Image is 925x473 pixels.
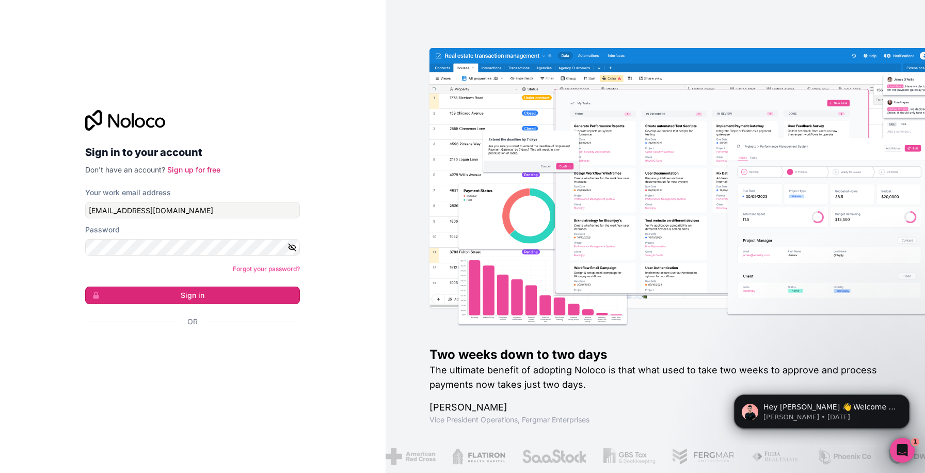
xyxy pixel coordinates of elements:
[85,287,300,304] button: Sign in
[167,165,220,174] a: Sign up for free
[817,448,872,465] img: /assets/phoenix-BREaitsQ.png
[752,448,800,465] img: /assets/fiera-fwj2N5v4.png
[85,187,171,198] label: Your work email address
[603,448,656,465] img: /assets/gbstax-C-GtDUiK.png
[452,448,506,465] img: /assets/flatiron-C8eUkumj.png
[187,317,198,327] span: Or
[85,225,120,235] label: Password
[386,448,436,465] img: /assets/american-red-cross-BAupjrZR.png
[429,415,892,425] h1: Vice President Operations , Fergmar Enterprises
[719,373,925,445] iframe: Intercom notifications message
[890,438,915,463] iframe: Intercom live chat
[672,448,735,465] img: /assets/fergmar-CudnrXN5.png
[429,346,892,363] h1: Two weeks down to two days
[85,202,300,218] input: Email address
[429,400,892,415] h1: [PERSON_NAME]
[522,448,587,465] img: /assets/saastock-C6Zbiodz.png
[85,165,165,174] span: Don't have an account?
[80,338,297,361] iframe: Sign in with Google Button
[233,265,300,273] a: Forgot your password?
[429,363,892,392] h2: The ultimate benefit of adopting Noloco is that what used to take two weeks to approve and proces...
[85,143,300,162] h2: Sign in to your account
[85,239,300,256] input: Password
[911,438,919,446] span: 1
